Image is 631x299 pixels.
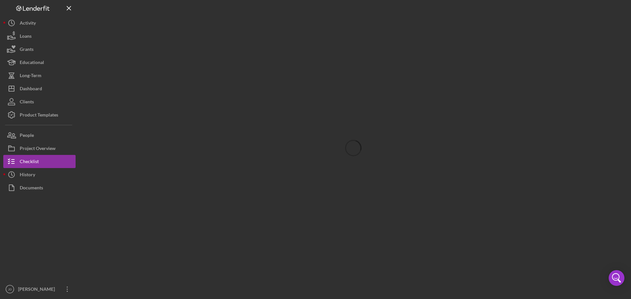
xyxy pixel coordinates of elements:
button: Documents [3,181,76,194]
button: Clients [3,95,76,108]
div: Project Overview [20,142,56,157]
button: Project Overview [3,142,76,155]
button: People [3,129,76,142]
div: Long-Term [20,69,41,84]
button: JD[PERSON_NAME] [3,283,76,296]
div: History [20,168,35,183]
button: Product Templates [3,108,76,121]
button: History [3,168,76,181]
button: Loans [3,30,76,43]
button: Educational [3,56,76,69]
div: People [20,129,34,143]
button: Grants [3,43,76,56]
div: Documents [20,181,43,196]
div: Educational [20,56,44,71]
button: Long-Term [3,69,76,82]
div: Loans [20,30,32,44]
div: Checklist [20,155,39,170]
button: Activity [3,16,76,30]
button: Checklist [3,155,76,168]
div: Dashboard [20,82,42,97]
div: Open Intercom Messenger [609,270,624,286]
div: Activity [20,16,36,31]
div: Clients [20,95,34,110]
button: Dashboard [3,82,76,95]
div: Grants [20,43,34,57]
div: [PERSON_NAME] [16,283,59,297]
div: Product Templates [20,108,58,123]
text: JD [8,288,12,291]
